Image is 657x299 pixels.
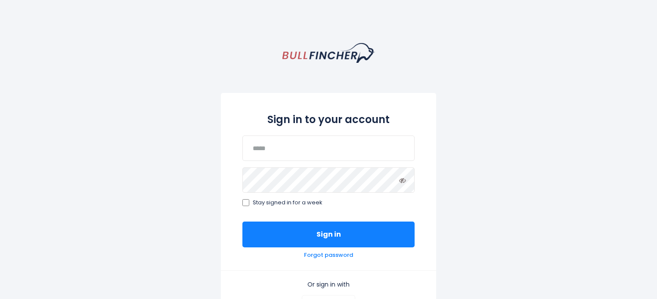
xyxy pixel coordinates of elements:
input: Stay signed in for a week [242,199,249,206]
p: Or sign in with [242,281,415,288]
span: Stay signed in for a week [253,199,322,207]
a: Forgot password [304,252,353,259]
h2: Sign in to your account [242,112,415,127]
a: homepage [282,43,375,63]
button: Sign in [242,222,415,247]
